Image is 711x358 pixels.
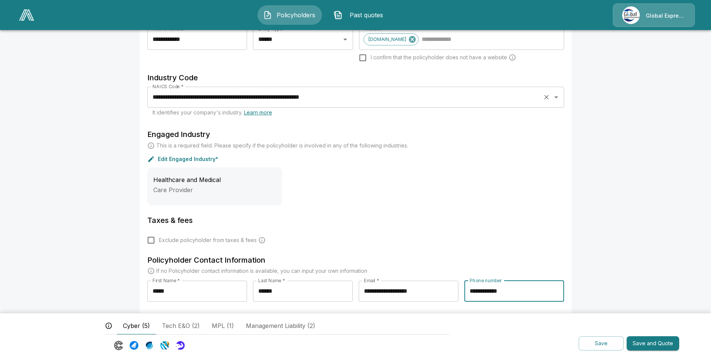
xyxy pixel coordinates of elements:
[541,92,552,102] button: Clear
[340,34,350,45] button: Open
[147,254,564,266] h6: Policyholder Contact Information
[153,176,221,184] span: Healthcare and Medical
[246,321,315,330] span: Management Liability (2)
[258,236,266,244] svg: Carrier and processing fees will still be applied
[147,128,564,140] h6: Engaged Industry
[123,321,150,330] span: Cyber (5)
[156,267,367,275] p: If no Policyholder contact information is available, you can input your own information
[509,54,516,61] svg: Carriers run a cyber security scan on the policyholders' websites. Please enter a website wheneve...
[364,35,410,44] span: [DOMAIN_NAME]
[258,26,286,32] label: Entity Type *
[153,186,193,194] span: Care Provider
[145,341,154,350] img: Carrier Logo
[334,11,343,20] img: Past quotes Icon
[257,5,322,25] button: Policyholders IconPolicyholders
[159,236,257,244] span: Exclude policyholder from taxes & fees
[19,9,34,21] img: AA Logo
[371,54,507,61] span: I confirm that the policyholder does not have a website
[263,11,272,20] img: Policyholders Icon
[175,341,185,350] img: Carrier Logo
[212,321,234,330] span: MPL (1)
[156,142,408,149] p: This is a required field. Please specify if the policyholder is involved in any of the following ...
[147,72,564,84] h6: Industry Code
[364,33,419,45] div: [DOMAIN_NAME]
[158,156,218,162] p: Edit Engaged Industry*
[258,277,285,284] label: Last Name *
[244,109,272,116] a: Learn more
[470,277,502,284] label: Phone number
[162,321,200,330] span: Tech E&O (2)
[364,277,379,284] label: Email *
[153,26,185,32] label: Phone number
[328,5,392,25] button: Past quotes IconPast quotes
[275,11,316,20] span: Policyholders
[147,214,564,226] h6: Taxes & fees
[153,83,184,90] label: NAICS Code *
[160,341,169,350] img: Carrier Logo
[364,26,385,32] label: Website *
[153,109,272,116] span: It identifies your company's industry.
[153,277,180,284] label: First Name *
[346,11,387,20] span: Past quotes
[551,92,561,102] button: Open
